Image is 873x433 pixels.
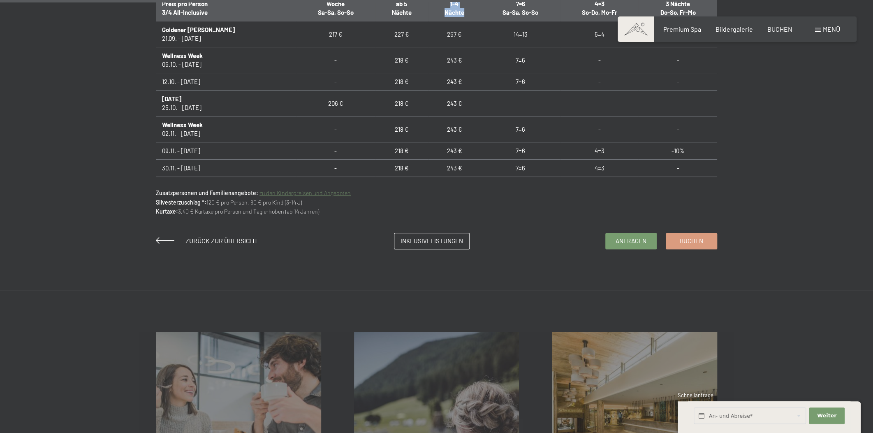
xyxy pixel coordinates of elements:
td: -10% [639,142,717,160]
td: - [560,47,639,73]
td: - [560,73,639,91]
a: BUCHEN [767,25,792,33]
td: -10% [639,177,717,194]
td: 243 € [428,177,481,194]
td: 07.12. - [DATE] [156,177,296,194]
span: Do-So, Fr-Mo [660,9,695,16]
a: Bildergalerie [716,25,753,33]
td: 02.11. - [DATE] [156,116,296,142]
td: - [296,47,375,73]
td: 243 € [428,91,481,116]
strong: Zusatzpersonen und Familienangebote: [156,189,258,196]
td: 7=6 [481,47,560,73]
td: 14=13 [481,21,560,47]
span: Menü [823,25,840,33]
a: zu den Kinderpreisen und Angeboten [259,189,351,196]
a: Inklusivleistungen [394,233,469,249]
td: 206 € [296,91,375,116]
td: 218 € [375,47,428,73]
td: 25.10. - [DATE] [156,91,296,116]
td: - [639,91,717,116]
td: 4=3 [560,142,639,160]
td: - [639,160,717,177]
span: Schnellanfrage [678,392,713,398]
td: 7=6 [481,73,560,91]
a: Anfragen [606,233,656,249]
td: 243 € [428,73,481,91]
td: 243 € [428,116,481,142]
td: 243 € [428,142,481,160]
td: - [481,91,560,116]
td: 7=6 [481,177,560,194]
span: Weiter [817,412,836,419]
td: 12.10. - [DATE] [156,73,296,91]
td: - [560,91,639,116]
strong: Silvesterzuschlag *: [156,199,206,206]
td: 218 € [375,91,428,116]
span: So-Do, Mo-Fr [581,9,617,16]
span: Sa-Sa, So-So [318,9,354,16]
strong: Kurtaxe: [156,208,178,215]
b: Goldener [PERSON_NAME] [162,26,235,33]
td: 218 € [375,160,428,177]
td: - [560,116,639,142]
td: 30.11. - [DATE] [156,160,296,177]
a: Zurück zur Übersicht [156,237,258,244]
td: 4=3 [560,160,639,177]
td: - [639,116,717,142]
td: 7=6 [481,116,560,142]
td: - [296,160,375,177]
td: - [296,177,375,194]
td: 243 € [428,47,481,73]
td: 7=6 [481,142,560,160]
td: - [296,116,375,142]
td: 227 € [375,21,428,47]
td: 217 € [296,21,375,47]
td: 218 € [375,116,428,142]
span: 3/4 All-Inclusive [162,9,208,16]
td: 05.10. - [DATE] [156,47,296,73]
td: - [296,142,375,160]
td: - [296,73,375,91]
b: Wellness Week [162,121,203,128]
span: Nächte [445,9,464,16]
b: [DATE] [162,95,181,102]
p: 120 € pro Person, 60 € pro Kind (3-14 J) 3,40 € Kurtaxe pro Person und Tag erhoben (ab 14 Jahren) [156,189,717,216]
td: - [639,73,717,91]
span: Nächte [392,9,412,16]
td: 218 € [375,142,428,160]
td: 09.11. - [DATE] [156,142,296,160]
span: Anfragen [616,237,646,245]
td: 7=6 [481,160,560,177]
span: Buchen [680,237,703,245]
td: 5=4 [560,21,639,47]
button: Weiter [809,407,844,424]
b: Wellness Week [162,52,203,59]
td: 21.09. - [DATE] [156,21,296,47]
span: Inklusivleistungen [401,237,463,245]
span: Zurück zur Übersicht [185,237,258,244]
td: 4=3 Mo-Fr [560,177,639,194]
td: 218 € [375,73,428,91]
td: 257 € [428,21,481,47]
td: 243 € [428,160,481,177]
a: Premium Spa [663,25,701,33]
span: Sa-Sa, So-So [502,9,538,16]
td: - [639,47,717,73]
td: 218 € [375,177,428,194]
a: Buchen [666,233,717,249]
